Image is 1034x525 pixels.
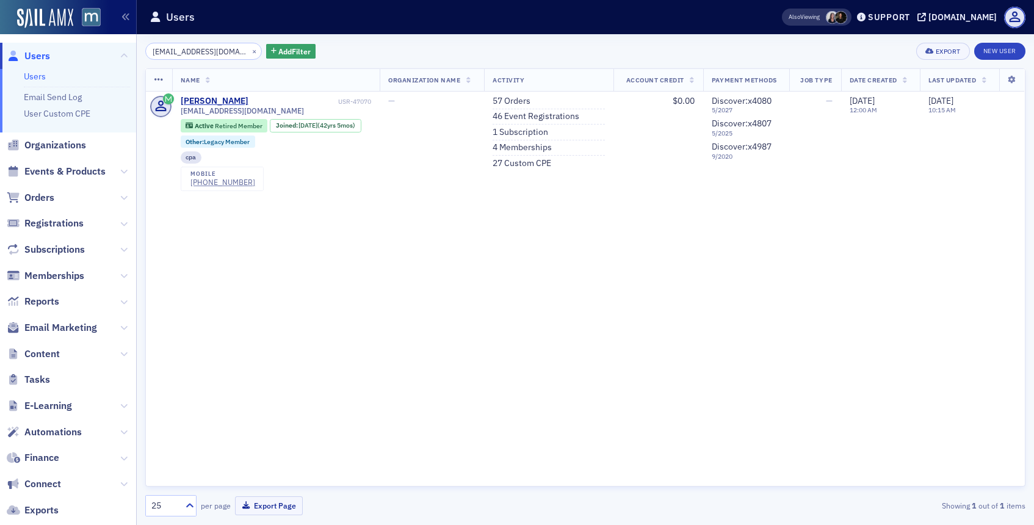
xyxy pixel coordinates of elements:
[388,95,395,106] span: —
[712,95,772,106] span: Discover : x4080
[82,8,101,27] img: SailAMX
[850,106,877,114] time: 12:00 AM
[7,399,72,413] a: E-Learning
[7,425,82,439] a: Automations
[24,295,59,308] span: Reports
[190,178,255,187] a: [PHONE_NUMBER]
[195,121,215,130] span: Active
[970,500,978,511] strong: 1
[249,45,260,56] button: ×
[186,138,250,146] a: Other:Legacy Member
[936,48,961,55] div: Export
[186,137,204,146] span: Other :
[916,43,969,60] button: Export
[24,451,59,465] span: Finance
[789,13,800,21] div: Also
[181,136,256,148] div: Other:
[974,43,1025,60] a: New User
[712,118,772,129] span: Discover : x4807
[7,269,84,283] a: Memberships
[215,121,262,130] span: Retired Member
[24,49,50,63] span: Users
[673,95,695,106] span: $0.00
[17,9,73,28] img: SailAMX
[24,92,82,103] a: Email Send Log
[298,121,355,129] div: (42yrs 5mos)
[850,76,897,84] span: Date Created
[24,504,59,517] span: Exports
[24,217,84,230] span: Registrations
[917,13,1001,21] button: [DOMAIN_NAME]
[266,44,316,59] button: AddFilter
[7,347,60,361] a: Content
[868,12,910,23] div: Support
[145,43,262,60] input: Search…
[834,11,847,24] span: Lauren McDonough
[493,111,579,122] a: 46 Event Registrations
[235,496,303,515] button: Export Page
[712,76,777,84] span: Payment Methods
[24,71,46,82] a: Users
[388,76,460,84] span: Organization Name
[7,139,86,152] a: Organizations
[740,500,1025,511] div: Showing out of items
[166,10,195,24] h1: Users
[24,399,72,413] span: E-Learning
[186,121,262,129] a: Active Retired Member
[928,76,976,84] span: Last Updated
[151,499,178,512] div: 25
[24,191,54,205] span: Orders
[24,477,61,491] span: Connect
[24,321,97,335] span: Email Marketing
[712,153,781,161] span: 9 / 2020
[626,76,684,84] span: Account Credit
[493,76,524,84] span: Activity
[24,373,50,386] span: Tasks
[712,141,772,152] span: Discover : x4987
[826,11,839,24] span: Kelly Brown
[250,98,371,106] div: USR-47070
[7,217,84,230] a: Registrations
[850,95,875,106] span: [DATE]
[7,243,85,256] a: Subscriptions
[493,127,548,138] a: 1 Subscription
[1004,7,1025,28] span: Profile
[24,243,85,256] span: Subscriptions
[789,13,820,21] span: Viewing
[826,95,833,106] span: —
[712,129,781,137] span: 5 / 2025
[24,347,60,361] span: Content
[24,425,82,439] span: Automations
[190,170,255,178] div: mobile
[270,119,361,132] div: Joined: 1983-05-12 00:00:00
[181,96,248,107] a: [PERSON_NAME]
[712,106,781,114] span: 5 / 2027
[278,46,311,57] span: Add Filter
[7,373,50,386] a: Tasks
[7,477,61,491] a: Connect
[493,142,552,153] a: 4 Memberships
[493,96,530,107] a: 57 Orders
[7,191,54,205] a: Orders
[24,108,90,119] a: User Custom CPE
[276,121,299,129] span: Joined :
[201,500,231,511] label: per page
[928,12,997,23] div: [DOMAIN_NAME]
[24,165,106,178] span: Events & Products
[998,500,1007,511] strong: 1
[73,8,101,29] a: View Homepage
[493,158,551,169] a: 27 Custom CPE
[7,321,97,335] a: Email Marketing
[298,121,317,129] span: [DATE]
[800,76,832,84] span: Job Type
[7,49,50,63] a: Users
[7,295,59,308] a: Reports
[181,76,200,84] span: Name
[181,151,202,164] div: cpa
[24,139,86,152] span: Organizations
[928,95,953,106] span: [DATE]
[928,106,956,114] time: 10:15 AM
